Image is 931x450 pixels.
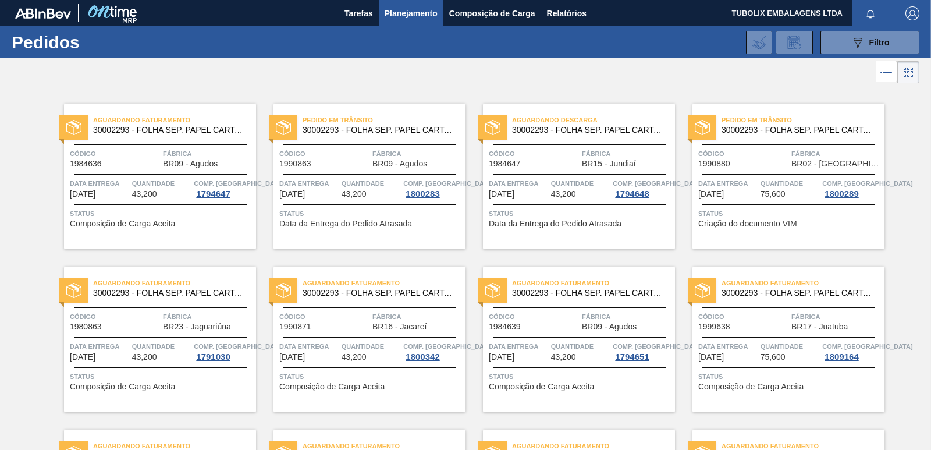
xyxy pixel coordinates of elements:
[303,114,465,126] span: Pedido em Trânsito
[194,189,232,199] div: 1794647
[342,178,401,189] span: Quantidade
[698,371,882,382] span: Status
[791,323,848,331] span: BR17 - Juatuba
[70,341,129,352] span: Data entrega
[465,267,675,412] a: statusAguardando Faturamento30002293 - FOLHA SEP. PAPEL CARTAO 1200x1000M 350gCódigo1984639Fábric...
[194,341,284,352] span: Comp. Carga
[489,219,621,228] span: Data da Entrega do Pedido Atrasada
[613,178,672,199] a: Comp. [GEOGRAPHIC_DATA]1794648
[194,178,284,189] span: Comp. Carga
[761,190,786,199] span: 75,600
[403,178,463,199] a: Comp. [GEOGRAPHIC_DATA]1800283
[551,178,610,189] span: Quantidade
[698,353,724,362] span: 27/08/2025
[279,353,305,362] span: 25/08/2025
[70,371,253,382] span: Status
[551,190,576,199] span: 43,200
[70,190,95,199] span: 20/08/2025
[489,190,514,199] span: 21/08/2025
[905,6,919,20] img: Logout
[551,341,610,352] span: Quantidade
[698,382,804,391] span: Composição de Carga Aceita
[485,120,500,135] img: status
[372,160,427,168] span: BR09 - Agudos
[761,353,786,362] span: 75,600
[132,353,157,362] span: 43,200
[613,352,651,362] div: 1794651
[489,178,548,189] span: Data entrega
[791,148,882,160] span: Fábrica
[256,267,465,412] a: statusAguardando Faturamento30002293 - FOLHA SEP. PAPEL CARTAO 1200x1000M 350gCódigo1990871Fábric...
[822,178,882,199] a: Comp. [GEOGRAPHIC_DATA]1800289
[791,160,882,168] span: BR02 - Sergipe
[276,120,291,135] img: status
[70,208,253,219] span: Status
[303,126,456,134] span: 30002293 - FOLHA SEP. PAPEL CARTAO 1200x1000M 350g
[132,178,191,189] span: Quantidade
[869,38,890,47] span: Filtro
[303,277,465,289] span: Aguardando Faturamento
[613,178,703,189] span: Comp. Carga
[489,323,521,331] span: 1984639
[93,277,256,289] span: Aguardando Faturamento
[372,148,463,160] span: Fábrica
[163,323,231,331] span: BR23 - Jaguariúna
[279,190,305,199] span: 20/08/2025
[613,189,651,199] div: 1794648
[163,148,253,160] span: Fábrica
[746,31,772,54] div: Importar Negociações dos Pedidos
[372,311,463,323] span: Fábrica
[698,219,797,228] span: Criação do documento VIM
[279,341,339,352] span: Data entrega
[489,353,514,362] span: 26/08/2025
[66,120,81,135] img: status
[194,341,253,362] a: Comp. [GEOGRAPHIC_DATA]1791030
[876,61,897,83] div: Visão em Lista
[613,341,703,352] span: Comp. Carga
[761,178,820,189] span: Quantidade
[194,178,253,199] a: Comp. [GEOGRAPHIC_DATA]1794647
[279,178,339,189] span: Data entrega
[512,277,675,289] span: Aguardando Faturamento
[279,148,369,160] span: Código
[485,283,500,298] img: status
[70,382,175,391] span: Composição de Carga Aceita
[403,341,463,362] a: Comp. [GEOGRAPHIC_DATA]1800342
[47,267,256,412] a: statusAguardando Faturamento30002293 - FOLHA SEP. PAPEL CARTAO 1200x1000M 350gCódigo1980863Fábric...
[403,341,493,352] span: Comp. Carga
[93,114,256,126] span: Aguardando Faturamento
[93,289,247,297] span: 30002293 - FOLHA SEP. PAPEL CARTAO 1200x1000M 350g
[70,219,175,228] span: Composição de Carga Aceita
[822,189,861,199] div: 1800289
[613,341,672,362] a: Comp. [GEOGRAPHIC_DATA]1794651
[512,126,666,134] span: 30002293 - FOLHA SEP. PAPEL CARTAO 1200x1000M 350g
[385,6,438,20] span: Planejamento
[698,208,882,219] span: Status
[163,160,218,168] span: BR09 - Agudos
[489,208,672,219] span: Status
[547,6,587,20] span: Relatórios
[449,6,535,20] span: Composição de Carga
[698,160,730,168] span: 1990880
[276,283,291,298] img: status
[489,341,548,352] span: Data entrega
[15,8,71,19] img: TNhmsLtSVTkK8tSr43FrP2fwEKptu5GPRR3wAAAABJRU5ErkJggg==
[403,189,442,199] div: 1800283
[70,160,102,168] span: 1984636
[512,114,675,126] span: Aguardando Descarga
[822,178,912,189] span: Comp. Carga
[695,283,710,298] img: status
[12,36,180,49] h1: Pedidos
[344,6,373,20] span: Tarefas
[852,5,889,22] button: Notificações
[551,353,576,362] span: 43,200
[675,267,884,412] a: statusAguardando Faturamento30002293 - FOLHA SEP. PAPEL CARTAO 1200x1000M 350gCódigo1999638Fábric...
[47,104,256,249] a: statusAguardando Faturamento30002293 - FOLHA SEP. PAPEL CARTAO 1200x1000M 350gCódigo1984636Fábric...
[70,353,95,362] span: 25/08/2025
[489,371,672,382] span: Status
[342,353,367,362] span: 43,200
[722,289,875,297] span: 30002293 - FOLHA SEP. PAPEL CARTAO 1200x1000M 350g
[372,323,427,331] span: BR16 - Jacareí
[761,341,820,352] span: Quantidade
[489,148,579,160] span: Código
